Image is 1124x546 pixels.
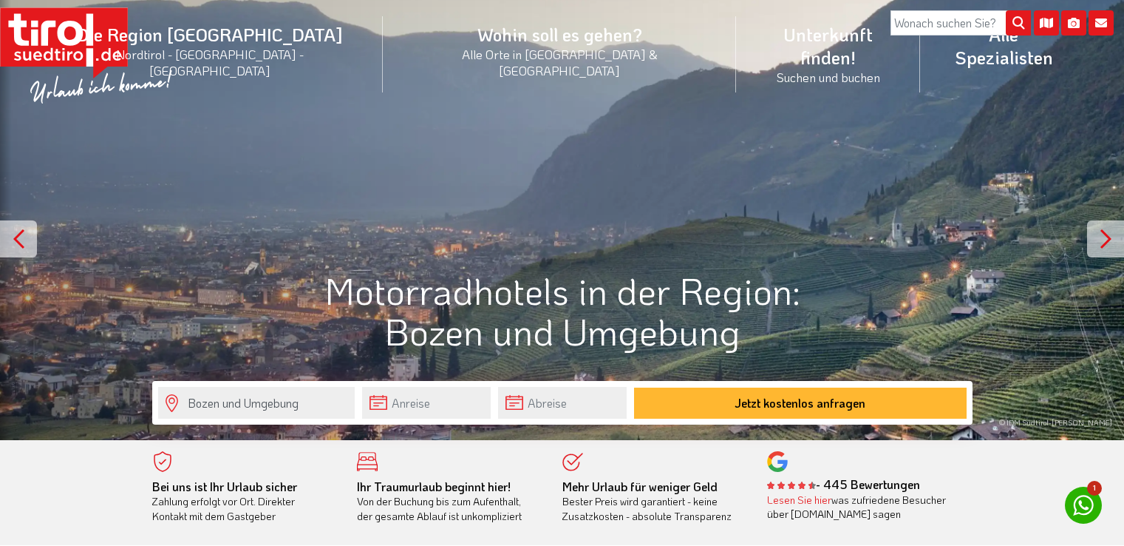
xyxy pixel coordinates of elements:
[383,7,737,95] a: Wohin soll es gehen?Alle Orte in [GEOGRAPHIC_DATA] & [GEOGRAPHIC_DATA]
[357,479,511,494] b: Ihr Traumurlaub beginnt hier!
[634,388,967,419] button: Jetzt kostenlos anfragen
[152,479,297,494] b: Bei uns ist Ihr Urlaub sicher
[152,479,336,524] div: Zahlung erfolgt vor Ort. Direkter Kontakt mit dem Gastgeber
[1034,10,1059,36] i: Karte öffnen
[562,479,718,494] b: Mehr Urlaub für weniger Geld
[498,387,627,419] input: Abreise
[362,387,491,419] input: Anreise
[1061,10,1086,36] i: Fotogalerie
[920,7,1087,85] a: Alle Spezialisten
[1089,10,1114,36] i: Kontakt
[1065,487,1102,524] a: 1
[37,7,383,95] a: Die Region [GEOGRAPHIC_DATA]Nordtirol - [GEOGRAPHIC_DATA] - [GEOGRAPHIC_DATA]
[767,476,920,492] b: - 445 Bewertungen
[767,493,831,507] a: Lesen Sie hier
[158,387,355,419] input: Wo soll's hingehen?
[401,46,719,78] small: Alle Orte in [GEOGRAPHIC_DATA] & [GEOGRAPHIC_DATA]
[562,479,746,524] div: Bester Preis wird garantiert - keine Zusatzkosten - absolute Transparenz
[152,270,973,351] h1: Motorradhotels in der Region: Bozen und Umgebung
[767,493,950,522] div: was zufriedene Besucher über [DOMAIN_NAME] sagen
[736,7,920,101] a: Unterkunft finden!Suchen und buchen
[1087,481,1102,496] span: 1
[890,10,1031,36] input: Wonach suchen Sie?
[55,46,365,78] small: Nordtirol - [GEOGRAPHIC_DATA] - [GEOGRAPHIC_DATA]
[357,479,540,524] div: Von der Buchung bis zum Aufenthalt, der gesamte Ablauf ist unkompliziert
[754,69,902,85] small: Suchen und buchen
